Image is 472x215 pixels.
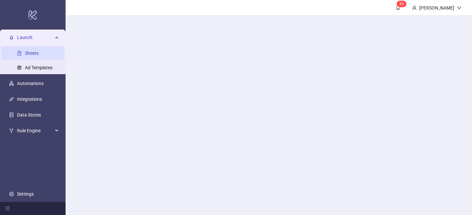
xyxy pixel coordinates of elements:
[402,2,404,6] span: 9
[17,31,53,44] span: Launch
[396,5,400,10] span: bell
[397,1,406,7] sup: 39
[9,35,14,40] span: rocket
[17,97,42,102] a: Integrations
[17,81,44,86] a: Automations
[17,191,34,197] a: Settings
[9,128,14,133] span: fork
[5,206,10,211] span: menu-fold
[457,6,462,10] span: down
[17,112,41,118] a: Data Stores
[25,65,52,70] a: Ad Templates
[25,51,39,56] a: Sheets
[17,124,53,137] span: Rule Engine
[417,4,457,11] div: [PERSON_NAME]
[399,2,402,6] span: 3
[412,6,417,10] span: user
